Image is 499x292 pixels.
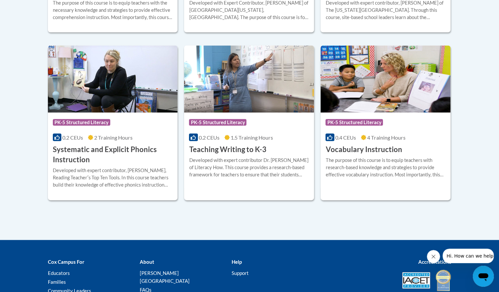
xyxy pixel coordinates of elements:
[184,46,314,200] a: Course LogoPK-5 Structured Literacy0.2 CEUs1.5 Training Hours Teaching Writing to K-3Developed wi...
[231,270,248,276] a: Support
[325,145,402,155] h3: Vocabulary Instruction
[48,46,178,113] img: Course Logo
[48,279,66,285] a: Families
[189,145,266,155] h3: Teaching Writing to K-3
[53,119,110,126] span: PK-5 Structured Literacy
[189,157,309,178] div: Developed with expert contributor Dr. [PERSON_NAME] of Literacy How. This course provides a resea...
[325,157,446,178] div: The purpose of this course is to equip teachers with research-based knowledge and strategies to p...
[53,167,173,189] div: Developed with expert contributor, [PERSON_NAME], Reading Teacherʹs Top Ten Tools. In this course...
[189,119,246,126] span: PK-5 Structured Literacy
[435,269,451,292] img: IDA® Accredited
[48,46,178,200] a: Course LogoPK-5 Structured Literacy0.2 CEUs2 Training Hours Systematic and Explicit Phonics Instr...
[418,259,451,265] b: Accreditations
[231,259,241,265] b: Help
[321,46,450,200] a: Course LogoPK-5 Structured Literacy0.4 CEUs4 Training Hours Vocabulary InstructionThe purpose of ...
[335,134,356,141] span: 0.4 CEUs
[4,5,53,10] span: Hi. How can we help?
[62,134,83,141] span: 0.2 CEUs
[325,119,383,126] span: PK-5 Structured Literacy
[94,134,133,141] span: 2 Training Hours
[139,270,189,284] a: [PERSON_NAME][GEOGRAPHIC_DATA]
[53,145,173,165] h3: Systematic and Explicit Phonics Instruction
[199,134,219,141] span: 0.2 CEUs
[321,46,450,113] img: Course Logo
[231,134,273,141] span: 1.5 Training Hours
[367,134,405,141] span: 4 Training Hours
[473,266,494,287] iframe: Button to launch messaging window
[443,249,494,263] iframe: Message from company
[427,250,440,263] iframe: Close message
[139,259,154,265] b: About
[402,272,430,289] img: Accredited IACET® Provider
[48,270,70,276] a: Educators
[48,259,84,265] b: Cox Campus For
[184,46,314,113] img: Course Logo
